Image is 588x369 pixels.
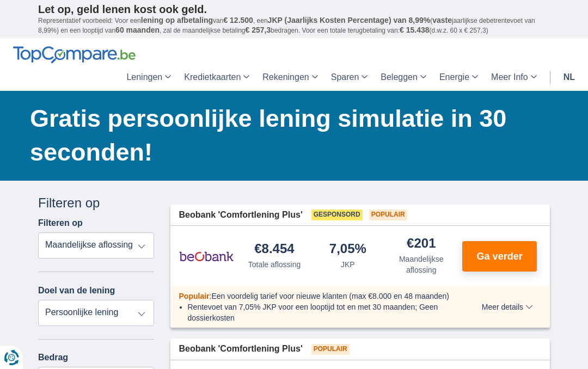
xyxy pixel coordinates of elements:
[188,302,458,323] li: Rentevoet van 7,05% JKP voor een looptijd tot en met 30 maanden; Geen dossierkosten
[38,286,115,296] label: Doel van de lening
[38,353,154,362] label: Bedrag
[120,64,177,91] a: Leningen
[374,64,433,91] a: Beleggen
[400,26,430,34] span: € 15.438
[324,64,375,91] a: Sparen
[141,16,213,24] span: lening op afbetaling
[248,259,301,270] div: Totale aflossing
[254,242,294,257] div: €8.454
[179,292,210,300] span: Populair
[477,251,523,261] span: Ga verder
[311,344,350,355] span: Populair
[38,194,154,212] div: Filteren op
[329,242,366,257] div: 7,05%
[311,210,363,220] span: Gesponsord
[30,102,550,169] h1: Gratis persoonlijke lening simulatie in 30 seconden!
[170,291,467,302] div: :
[407,237,436,251] div: €201
[245,26,271,34] span: € 257,3
[211,292,449,300] span: Een voordelig tarief voor nieuwe klanten (max €8.000 en 48 maanden)
[179,209,303,222] span: Beobank 'Comfortlening Plus'
[38,218,83,228] label: Filteren op
[179,243,234,270] img: product.pl.alt Beobank
[369,210,407,220] span: Populair
[256,64,324,91] a: Rekeningen
[485,64,543,91] a: Meer Info
[13,46,136,64] img: TopCompare
[433,64,485,91] a: Energie
[179,343,303,355] span: Beobank 'Comfortlening Plus'
[268,16,431,24] span: JKP (Jaarlijks Kosten Percentage) van 8,99%
[462,241,537,272] button: Ga verder
[38,3,550,16] p: Let op, geld lenen kost ook geld.
[432,16,452,24] span: vaste
[557,64,581,91] a: nl
[115,26,160,34] span: 60 maanden
[474,303,541,311] button: Meer details
[482,303,533,311] span: Meer details
[389,254,454,275] div: Maandelijkse aflossing
[38,16,550,35] p: Representatief voorbeeld: Voor een van , een ( jaarlijkse debetrentevoet van 8,99%) en een loopti...
[177,64,256,91] a: Kredietkaarten
[223,16,253,24] span: € 12.500
[341,259,355,270] div: JKP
